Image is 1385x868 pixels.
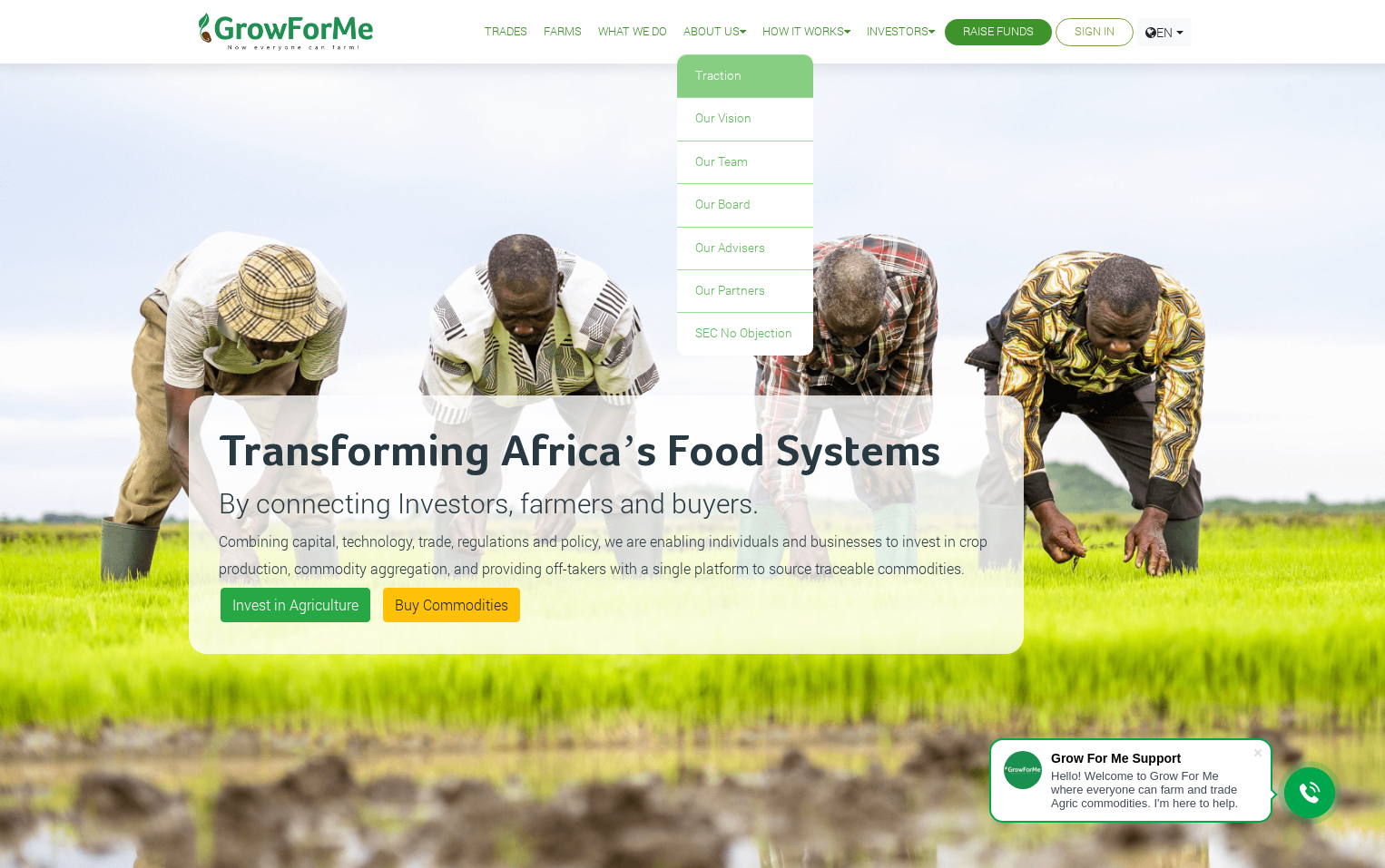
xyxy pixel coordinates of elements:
a: EN [1137,18,1192,46]
a: About Us [683,23,746,42]
a: Our Board [677,184,813,226]
a: Raise Funds [963,23,1034,42]
a: Traction [677,55,813,97]
a: Our Partners [677,270,813,312]
div: Grow For Me Support [1051,751,1252,766]
a: Invest in Agriculture [221,588,370,622]
a: Our Vision [677,98,813,140]
a: Trades [485,23,527,42]
a: How it Works [762,23,850,42]
a: Our Advisers [677,228,813,269]
small: Combining capital, technology, trade, regulations and policy, we are enabling individuals and bus... [219,532,987,578]
a: Investors [867,23,935,42]
a: Farms [544,23,582,42]
a: Our Team [677,141,813,183]
a: SEC No Objection [677,313,813,355]
h2: Transforming Africa’s Food Systems [219,425,994,480]
a: Sign In [1075,23,1115,42]
div: Hello! Welcome to Grow For Me where everyone can farm and trade Agric commodities. I'm here to help. [1051,769,1252,810]
a: What We Do [598,23,667,42]
a: Buy Commodities [383,588,520,622]
p: By connecting Investors, farmers and buyers. [219,483,994,523]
